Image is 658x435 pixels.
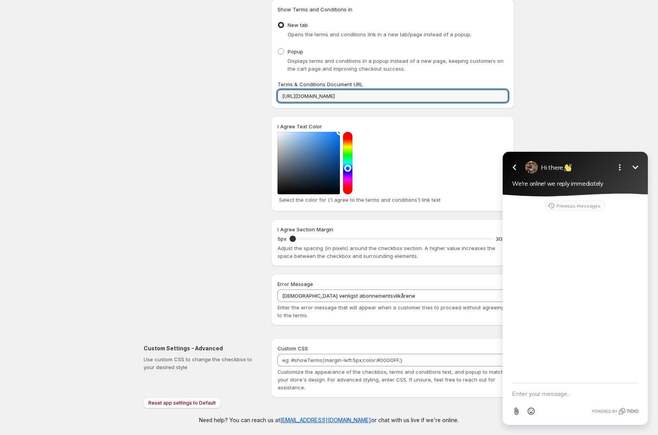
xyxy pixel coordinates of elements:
[277,304,504,318] span: Enter the error message that will appear when a customer tries to proceed without agreeing to the...
[199,416,459,424] p: Need help? You can reach us at or chat with us live if we're online.
[277,369,504,391] span: Customize the appearance of the checkbox, terms and conditions text, and popup to match your stor...
[277,226,333,233] span: I Agree Section Margin
[277,123,322,130] label: I Agree Text Color
[288,48,303,55] span: Popup
[277,245,495,259] span: Adjust the spacing (in pixels) around the checkbox section. A higher value increases the space be...
[144,398,221,408] button: Reset app settings to Default
[144,344,259,352] h2: Custom Settings - Advanced
[277,235,286,243] p: 5px
[279,196,507,204] p: Select the color for ('I agree to the terms and conditions') link text
[288,58,503,72] span: Displays terms and conditions in a popup instead of a new page, keeping customers on the cart pag...
[280,417,371,423] a: [EMAIL_ADDRESS][DOMAIN_NAME]
[144,355,259,371] p: Use custom CSS to change the checkbox to your desired style
[493,144,658,435] iframe: Tidio Chat
[277,6,352,12] span: Show Terms and Conditions in
[277,81,363,87] span: Terms & Conditions Document URL
[277,281,313,287] span: Error Message
[288,22,308,28] span: New tab
[288,31,471,37] span: Opens the terms and conditions link in a new tab/page instead of a popup.
[277,90,508,102] input: https://yourstoredomain.com/termsandconditions.html
[277,345,308,352] span: Custom CSS
[148,400,216,406] span: Reset app settings to Default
